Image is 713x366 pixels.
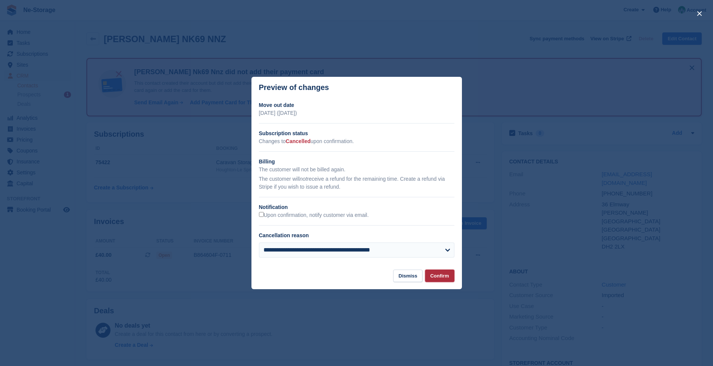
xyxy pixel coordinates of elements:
[259,232,309,238] label: Cancellation reason
[259,137,454,145] p: Changes to upon confirmation.
[259,158,454,166] h2: Billing
[259,203,454,211] h2: Notification
[425,270,454,282] button: Confirm
[259,130,454,137] h2: Subscription status
[259,101,454,109] h2: Move out date
[286,138,310,144] span: Cancelled
[259,109,454,117] p: [DATE] ([DATE])
[259,175,454,191] p: The customer will receive a refund for the remaining time. Create a refund via Stripe if you wish...
[300,176,307,182] em: not
[259,212,264,217] input: Upon confirmation, notify customer via email.
[259,83,329,92] p: Preview of changes
[259,166,454,174] p: The customer will not be billed again.
[693,8,705,20] button: close
[259,212,369,219] label: Upon confirmation, notify customer via email.
[393,270,422,282] button: Dismiss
